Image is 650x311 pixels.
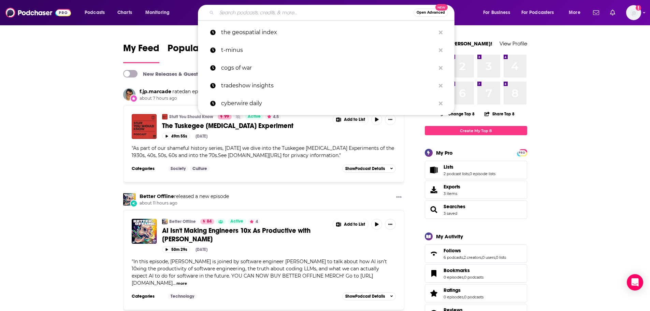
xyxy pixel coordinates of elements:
a: AI Isn't Making Engineers 10x As Productive with [PERSON_NAME] [162,226,328,243]
a: 0 episodes [444,295,463,299]
button: Show More Button [385,219,396,230]
span: For Podcasters [521,8,554,17]
div: Open Intercom Messenger [627,274,643,291]
button: open menu [564,7,589,18]
span: Active [248,113,261,120]
a: 2 podcast lists [444,171,469,176]
span: As part of our shameful history series, [DATE] we dive into the Tuskegee [MEDICAL_DATA] Experimen... [132,145,394,158]
img: AI Isn't Making Engineers 10x As Productive with Colton Voege [132,219,157,244]
a: Ratings [444,287,483,293]
button: open menu [478,7,519,18]
img: Better Offline [162,219,168,224]
span: Add to List [344,222,365,227]
button: open menu [80,7,114,18]
a: 3 saved [444,211,457,216]
p: tradeshow insights [221,77,435,95]
a: f.jp.marcade [140,88,171,95]
a: cyberwire daily [198,95,454,112]
button: Open AdvancedNew [414,9,448,17]
a: New Releases & Guests Only [123,70,213,77]
a: Show notifications dropdown [590,7,602,18]
h3: Categories [132,166,162,171]
span: For Business [483,8,510,17]
a: Stuff You Should Know [169,114,213,119]
span: Ratings [444,287,461,293]
a: Better Offline [169,219,196,224]
p: the geospatial index [221,24,435,41]
span: Logged in as RobinBectel [626,5,641,20]
a: cogs of war [198,59,454,77]
span: Lists [425,161,527,179]
button: 49m 55s [162,133,190,139]
button: ShowPodcast Details [342,165,396,173]
span: , [469,171,470,176]
span: My Feed [123,42,159,58]
span: 3 items [444,191,460,196]
a: Exports [425,181,527,199]
h3: Categories [132,294,162,299]
span: Follows [425,244,527,263]
button: open menu [517,7,564,18]
span: about 11 hours ago [140,200,229,206]
button: 4.5 [265,114,281,119]
a: PRO [518,150,526,155]
button: Show More Button [385,114,396,125]
a: 2 creators [464,255,481,260]
span: Exports [444,184,460,190]
a: Charts [113,7,136,18]
a: 0 lists [496,255,506,260]
a: The Tuskegee [MEDICAL_DATA] Experiment [162,122,328,130]
a: tradeshow insights [198,77,454,95]
a: Culture [190,166,210,171]
span: 84 [207,218,212,225]
button: Show More Button [333,114,369,125]
button: Show More Button [333,219,369,230]
button: Share Top 8 [484,107,515,121]
span: Open Advanced [417,11,445,14]
div: My Activity [436,233,463,240]
a: 84 [200,219,214,224]
a: 0 podcasts [464,275,483,280]
span: Lists [444,164,453,170]
span: Searches [425,200,527,219]
span: Popular Feed [168,42,226,58]
a: Bookmarks [427,269,441,278]
img: The Tuskegee Syphilis Experiment [132,114,157,139]
span: New [435,4,448,11]
p: cyberwire daily [221,95,435,112]
img: f.jp.marcade [123,88,135,101]
span: Active [230,218,243,225]
span: rated [172,88,185,95]
a: Follows [427,249,441,258]
span: Ratings [425,284,527,302]
span: Monitoring [145,8,170,17]
span: AI Isn't Making Engineers 10x As Productive with [PERSON_NAME] [162,226,310,243]
span: In this episode, [PERSON_NAME] is joined by software engineer [PERSON_NAME] to talk about how AI ... [132,258,387,286]
span: " " [132,145,394,158]
div: New Rating [130,95,138,102]
button: ShowPodcast Details [342,292,396,300]
span: , [495,255,496,260]
a: Society [168,166,188,171]
span: , [463,255,464,260]
a: View Profile [500,40,527,47]
a: Searches [444,203,465,210]
span: Follows [444,248,461,254]
a: Popular Feed [168,42,226,63]
a: Searches [427,205,441,214]
a: Stuff You Should Know [162,114,168,119]
a: 99 [218,114,232,119]
a: Technology [168,294,197,299]
span: Add to List [344,117,365,122]
span: Charts [117,8,132,17]
a: Lists [444,164,495,170]
a: Bookmarks [444,267,483,273]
